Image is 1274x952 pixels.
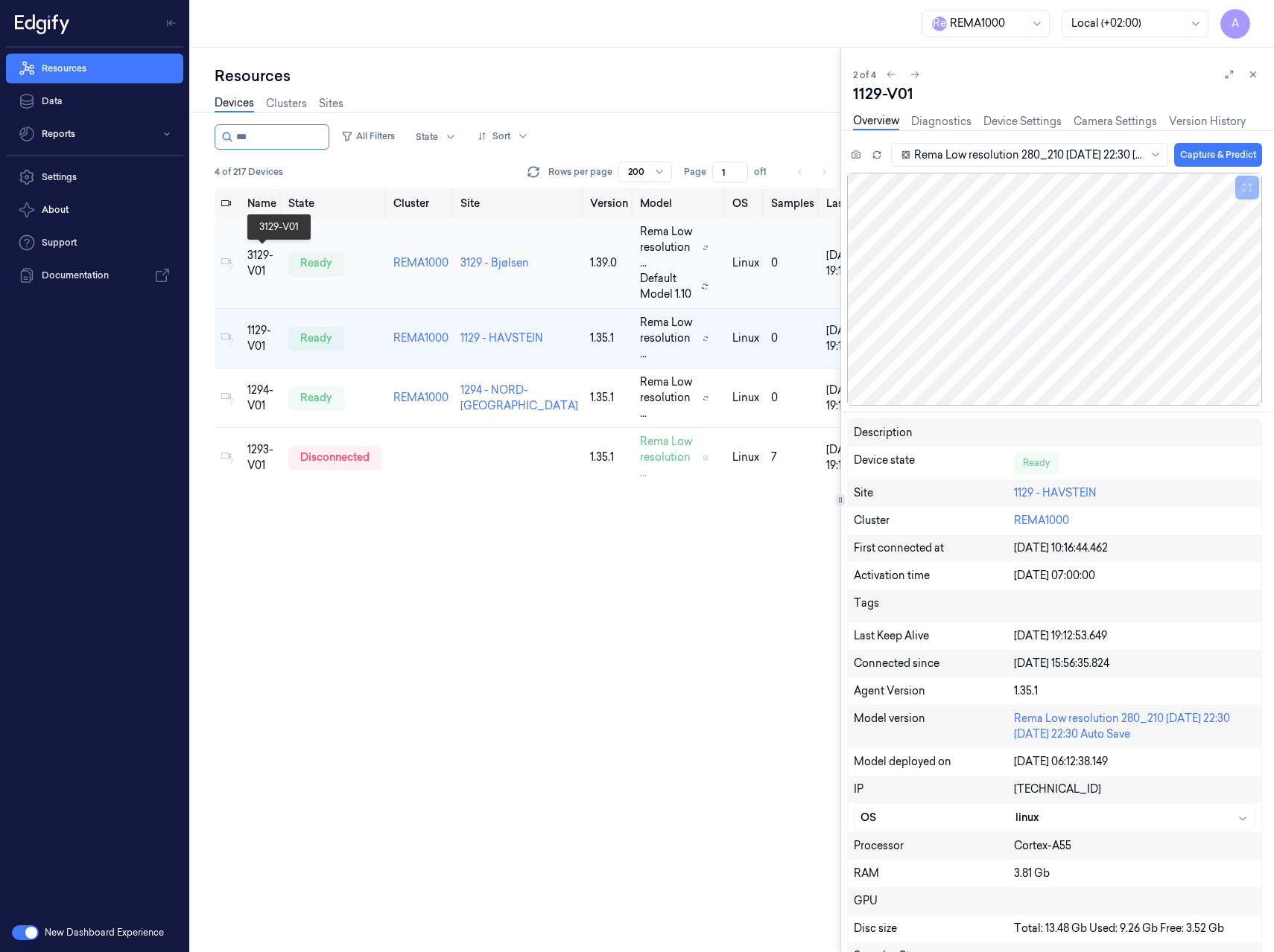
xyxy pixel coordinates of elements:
[159,11,183,35] button: Toggle Navigation
[460,256,529,269] a: 3129 - Bjølsen
[6,195,183,225] button: About
[1014,453,1059,473] div: Ready
[826,383,882,414] div: [DATE] 19:12:45.939
[854,568,1015,584] div: Activation time
[854,540,1015,556] div: First connected at
[590,390,628,406] div: 1.35.1
[861,810,1015,825] div: OS
[771,255,814,271] div: 0
[854,683,1015,699] div: Agent Version
[765,188,820,218] th: Samples
[855,804,1255,831] button: OSlinux
[6,162,183,192] a: Settings
[640,224,697,271] span: Rema Low resolution ...
[590,330,628,346] div: 1.35.1
[853,83,1262,104] div: 1129-V01
[1014,656,1255,671] div: [DATE] 15:56:35.824
[1014,683,1255,699] div: 1.35.1
[854,485,1015,501] div: Site
[215,66,840,86] div: Resources
[854,453,1015,473] div: Device state
[1014,486,1097,499] a: 1129 - HAVSTEIN
[854,425,1015,441] div: Description
[820,188,888,218] th: Last Ping
[1014,628,1255,644] div: [DATE] 19:12:53.649
[1074,114,1157,130] a: Camera Settings
[6,86,183,116] a: Data
[854,711,1015,742] div: Model version
[1014,754,1255,770] div: [DATE] 06:12:38.149
[1014,838,1255,854] div: Cortex-A55
[854,893,1255,909] div: GPU
[282,188,387,218] th: State
[454,188,584,218] th: Site
[1014,921,1255,936] div: Total: 13.48 Gb Used: 9.26 Gb Free: 3.52 Gb
[266,96,307,112] a: Clusters
[241,188,282,218] th: Name
[590,450,628,465] div: 1.35.1
[1174,143,1262,167] button: Capture & Predict
[854,754,1015,770] div: Model deployed on
[319,96,343,112] a: Sites
[853,68,876,81] span: 2 of 4
[6,261,183,290] a: Documentation
[1014,782,1255,797] div: [TECHNICAL_ID]
[6,54,183,83] a: Resources
[634,188,726,218] th: Model
[771,390,814,406] div: 0
[393,391,449,404] a: REMA1000
[335,124,401,148] button: All Filters
[1014,540,1255,556] div: [DATE] 10:16:44.462
[247,383,276,414] div: 1294-V01
[1014,569,1095,582] span: [DATE] 07:00:00
[6,228,183,258] a: Support
[1014,514,1069,527] a: REMA1000
[288,386,344,410] div: ready
[288,327,344,351] div: ready
[387,188,454,218] th: Cluster
[1014,866,1255,881] div: 3.81 Gb
[640,271,695,302] span: Default Model 1.10
[640,315,697,362] span: Rema Low resolution ...
[684,165,706,179] span: Page
[1014,711,1255,742] div: Rema Low resolution 280_210 [DATE] 22:30 [DATE] 22:30 Auto Save
[1220,9,1250,39] button: A
[854,921,1015,936] div: Disc size
[771,330,814,346] div: 0
[393,256,449,269] a: REMA1000
[854,513,1015,528] div: Cluster
[215,165,283,179] span: 4 of 217 Devices
[911,114,972,130] a: Diagnostics
[584,188,634,218] th: Version
[726,188,765,218] th: OS
[460,331,543,345] a: 1129 - HAVSTEIN
[983,114,1062,130] a: Device Settings
[754,165,778,179] span: of 1
[854,782,1015,797] div: IP
[247,323,276,354] div: 1129-V01
[1169,114,1246,130] a: Version History
[932,16,947,31] span: R e
[640,434,697,481] span: Rema Low resolution ...
[215,95,254,112] a: Devices
[790,162,834,182] nav: pagination
[288,446,381,470] div: disconnected
[460,383,578,412] a: 1294 - NORD-[GEOGRAPHIC_DATA]
[548,165,612,179] p: Rows per page
[393,331,449,345] a: REMA1000
[1015,810,1249,825] div: linux
[854,838,1015,854] div: Processor
[590,255,628,271] div: 1.39.0
[826,442,882,473] div: [DATE] 19:11:50.384
[6,119,183,149] button: Reports
[732,450,759,465] p: linux
[247,248,276,279] div: 3129-V01
[732,330,759,346] p: linux
[854,866,1015,881] div: RAM
[854,595,1015,616] div: Tags
[854,628,1015,644] div: Last Keep Alive
[853,113,899,130] a: Overview
[640,374,697,421] span: Rema Low resolution ...
[732,390,759,406] p: linux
